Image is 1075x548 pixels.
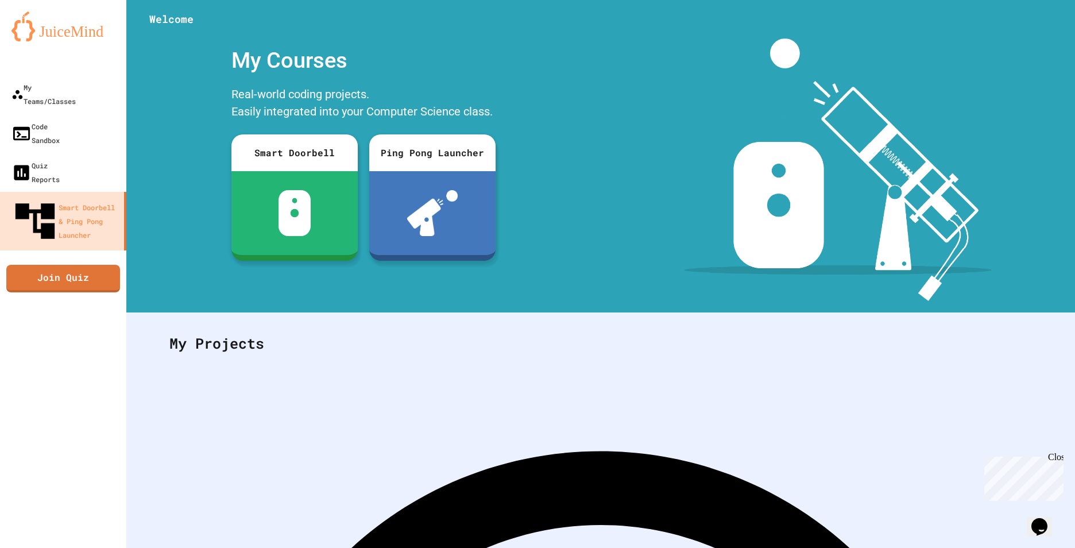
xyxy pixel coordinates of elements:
a: Join Quiz [6,265,120,292]
div: Ping Pong Launcher [369,134,496,171]
div: My Projects [158,321,1043,366]
img: banner-image-my-projects.png [684,38,992,301]
iframe: chat widget [980,452,1064,501]
div: Quiz Reports [11,159,60,186]
div: Chat with us now!Close [5,5,79,73]
div: Smart Doorbell [231,134,358,171]
img: logo-orange.svg [11,11,115,41]
img: ppl-with-ball.png [407,190,458,236]
iframe: chat widget [1027,502,1064,537]
img: sdb-white.svg [279,190,311,236]
div: My Teams/Classes [11,80,76,108]
div: Code Sandbox [11,119,60,147]
div: My Courses [226,38,501,83]
div: Smart Doorbell & Ping Pong Launcher [11,198,119,245]
div: Real-world coding projects. Easily integrated into your Computer Science class. [226,83,501,126]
